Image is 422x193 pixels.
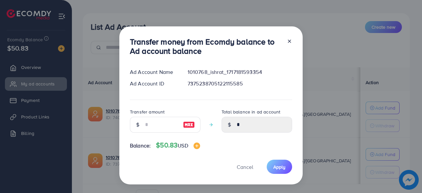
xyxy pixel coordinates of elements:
label: Total balance in ad account [222,109,280,115]
button: Cancel [228,160,261,174]
span: Cancel [237,163,253,171]
button: Apply [267,160,292,174]
img: image [183,121,195,129]
div: 7375238705122115585 [182,80,297,87]
h3: Transfer money from Ecomdy balance to Ad account balance [130,37,282,56]
h4: $50.83 [156,141,200,149]
span: Apply [273,164,286,170]
div: 1010768_ishrat_1717181593354 [182,68,297,76]
div: Ad Account Name [125,68,182,76]
div: Ad Account ID [125,80,182,87]
label: Transfer amount [130,109,165,115]
span: Balance: [130,142,151,149]
span: USD [178,142,188,149]
img: image [194,143,200,149]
